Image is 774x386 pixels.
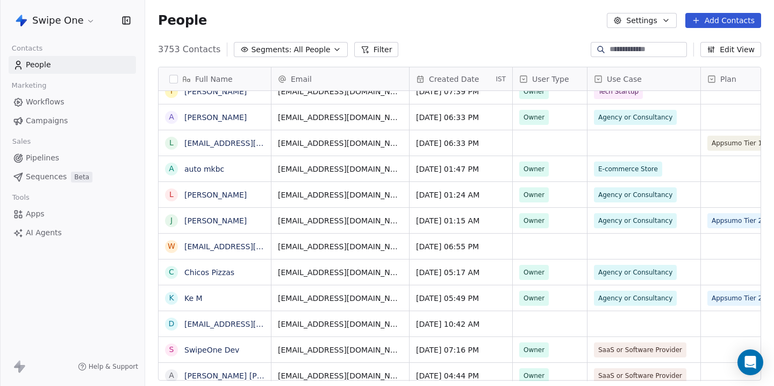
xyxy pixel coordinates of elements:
span: Sales [8,134,35,150]
a: auto mkbc [184,165,224,173]
a: Ke M [184,294,203,303]
span: Owner [524,215,544,226]
span: E-commerce Store [598,164,658,174]
span: Full Name [195,74,233,85]
span: Segments: [251,44,291,55]
span: Appsumo Tier 2 [712,293,762,304]
img: Swipe%20One%20Logo%201-1.svg [15,14,28,27]
button: Settings [607,13,676,28]
div: A [169,370,174,381]
span: [DATE] 10:42 AM [416,319,506,329]
a: Apps [9,205,136,223]
span: Owner [524,267,544,278]
span: Workflows [26,96,64,108]
span: [DATE] 07:16 PM [416,345,506,355]
div: L [169,189,174,200]
span: [DATE] 07:39 PM [416,86,506,97]
div: Use Case [587,67,700,90]
span: [EMAIL_ADDRESS][DOMAIN_NAME] [278,138,403,149]
span: [DATE] 06:33 PM [416,112,506,123]
a: [EMAIL_ADDRESS][DOMAIN_NAME] [184,320,316,328]
span: [DATE] 06:33 PM [416,138,506,149]
a: SequencesBeta [9,168,136,186]
a: Campaigns [9,112,136,130]
span: People [26,59,51,71]
span: Pipelines [26,152,59,164]
button: Edit View [700,42,761,57]
button: Swipe One [13,11,97,30]
span: AI Agents [26,227,62,238]
span: [EMAIL_ADDRESS][DOMAIN_NAME] [278,241,403,252]
span: [DATE] 01:15 AM [416,215,506,226]
span: [DATE] 04:44 PM [416,370,506,381]
span: 3753 Contacts [158,43,220,56]
button: Filter [354,42,399,57]
a: [PERSON_NAME] [184,113,247,122]
span: [DATE] 05:17 AM [416,267,506,278]
span: [EMAIL_ADDRESS][DOMAIN_NAME] [278,164,403,174]
span: Agency or Consultancy [598,112,672,123]
span: Owner [524,190,544,200]
div: w [168,241,175,252]
a: [PERSON_NAME] [184,216,247,225]
a: Help & Support [78,362,138,371]
span: IST [496,75,506,83]
a: [PERSON_NAME] [184,87,247,96]
div: A [169,111,174,123]
span: All People [293,44,330,55]
span: [DATE] 05:49 PM [416,293,506,304]
span: [EMAIL_ADDRESS][DOMAIN_NAME] [278,345,403,355]
span: Tech Startup [598,86,639,97]
div: C [169,266,174,278]
span: Apps [26,208,45,220]
span: Owner [524,370,544,381]
div: Created DateIST [410,67,512,90]
span: [EMAIL_ADDRESS][DOMAIN_NAME] [278,319,403,329]
span: People [158,12,207,29]
div: Open Intercom Messenger [737,349,763,375]
span: Appsumo Tier 1 [712,138,762,149]
a: Chicos Pizzas [184,268,234,277]
span: Marketing [7,78,51,94]
div: User Type [513,67,587,90]
a: People [9,56,136,74]
div: a [169,163,174,174]
span: Tools [8,190,34,206]
span: Agency or Consultancy [598,215,672,226]
a: Workflows [9,93,136,111]
button: Add Contacts [685,13,761,28]
span: [EMAIL_ADDRESS][DOMAIN_NAME] [278,293,403,304]
a: [EMAIL_ADDRESS][DOMAIN_NAME] [184,139,316,148]
div: J [170,215,173,226]
div: Full Name [159,67,271,90]
span: Campaigns [26,115,68,127]
span: Swipe One [32,13,84,27]
span: User Type [532,74,569,85]
span: [EMAIL_ADDRESS][DOMAIN_NAME] [278,370,403,381]
div: l [169,137,174,149]
span: Sequences [26,171,67,183]
a: [PERSON_NAME] [PERSON_NAME] [184,371,312,380]
span: Owner [524,345,544,355]
span: Owner [524,112,544,123]
span: Beta [71,172,92,183]
span: Agency or Consultancy [598,293,672,304]
span: SaaS or Software Provider [598,345,682,355]
div: d [169,318,175,329]
span: [DATE] 06:55 PM [416,241,506,252]
span: [EMAIL_ADDRESS][DOMAIN_NAME] [278,190,403,200]
span: Email [291,74,312,85]
span: [EMAIL_ADDRESS][DOMAIN_NAME] [278,215,403,226]
div: grid [159,91,271,381]
span: Agency or Consultancy [598,267,672,278]
span: Help & Support [89,362,138,371]
span: Agency or Consultancy [598,190,672,200]
div: K [169,292,174,304]
span: Plan [720,74,736,85]
a: Pipelines [9,149,136,167]
div: Email [271,67,409,90]
span: Contacts [7,40,47,57]
span: [DATE] 01:47 PM [416,164,506,174]
span: [EMAIL_ADDRESS][DOMAIN_NAME] [278,112,403,123]
span: Appsumo Tier 2 [712,215,762,226]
